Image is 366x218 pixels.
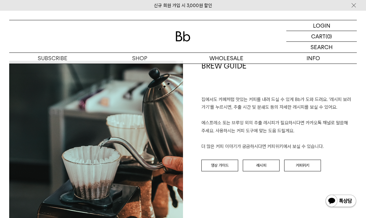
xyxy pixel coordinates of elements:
[201,160,238,171] a: 영상 가이드
[96,53,183,64] a: SHOP
[311,42,333,53] p: SEARCH
[325,194,357,209] img: 카카오톡 채널 1:1 채팅 버튼
[154,3,212,8] a: 신규 회원 가입 시 3,000원 할인
[313,20,330,31] p: LOGIN
[284,160,321,171] a: 커피위키
[9,53,96,64] a: SUBSCRIBE
[270,53,357,64] p: INFO
[201,96,357,151] p: 집에서도 카페처럼 맛있는 커피를 내려 드실 ﻿수 있게 Bb가 도와 드려요. '레시피 보러 가기'를 누르시면, 추출 시간 및 분쇄도 등의 자세한 레시피를 보실 수 있어요. 에스...
[286,20,357,31] a: LOGIN
[183,53,270,64] p: WHOLESALE
[176,31,190,41] img: 로고
[243,160,280,171] a: 레시피
[311,31,326,41] p: CART
[286,31,357,42] a: CART (0)
[326,31,332,41] p: (0)
[201,61,357,96] h1: BREW GUIDE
